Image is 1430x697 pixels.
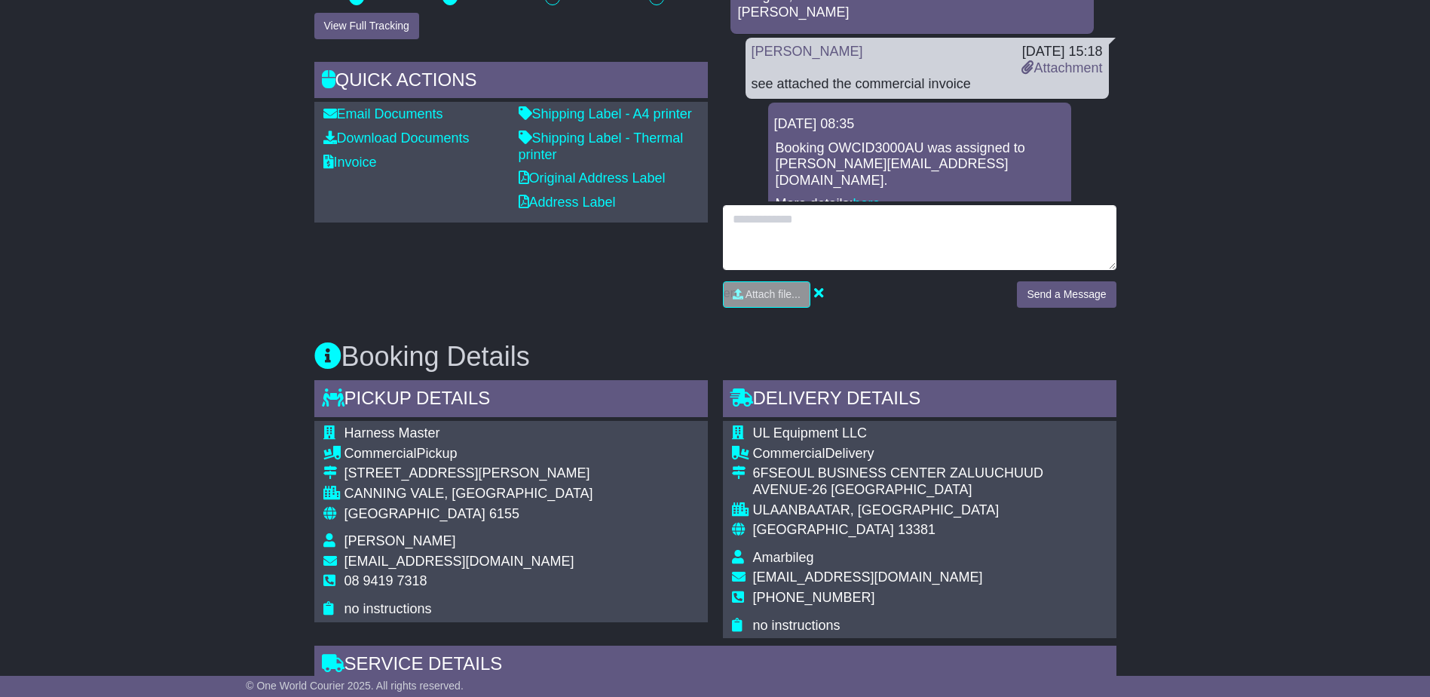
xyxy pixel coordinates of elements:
[344,465,593,482] div: [STREET_ADDRESS][PERSON_NAME]
[344,533,456,548] span: [PERSON_NAME]
[776,196,1064,213] p: More details: .
[753,570,983,585] span: [EMAIL_ADDRESS][DOMAIN_NAME]
[344,486,593,502] div: CANNING VALE, [GEOGRAPHIC_DATA]
[752,76,1103,93] div: see attached the commercial invoice
[489,506,519,521] span: 6155
[753,482,1043,499] div: AVENUE-26 [GEOGRAPHIC_DATA]
[1017,281,1116,308] button: Send a Message
[344,573,427,588] span: 08 9419 7318
[246,680,464,692] span: © One World Courier 2025. All rights reserved.
[776,140,1064,189] p: Booking OWCID3000AU was assigned to [PERSON_NAME][EMAIL_ADDRESS][DOMAIN_NAME].
[753,465,1043,482] div: 6FSEOUL BUSINESS CENTER ZALUUCHUUD
[344,554,574,569] span: [EMAIL_ADDRESS][DOMAIN_NAME]
[314,62,708,103] div: Quick Actions
[314,342,1116,372] h3: Booking Details
[344,506,485,521] span: [GEOGRAPHIC_DATA]
[519,130,684,162] a: Shipping Label - Thermal printer
[753,550,814,565] span: Amarbileg
[753,618,841,633] span: no instructions
[753,446,1043,462] div: Delivery
[853,196,880,211] a: here
[898,522,935,537] span: 13381
[314,13,419,39] button: View Full Tracking
[753,590,875,605] span: [PHONE_NUMBER]
[753,502,1043,519] div: ULAANBAATAR, [GEOGRAPHIC_DATA]
[753,425,867,441] span: UL Equipment LLC
[519,170,666,186] a: Original Address Label
[774,116,1065,133] div: [DATE] 08:35
[1021,44,1102,60] div: [DATE] 15:18
[519,195,616,210] a: Address Label
[752,44,863,59] a: [PERSON_NAME]
[323,155,377,170] a: Invoice
[753,446,825,461] span: Commercial
[344,601,432,616] span: no instructions
[723,380,1116,421] div: Delivery Details
[323,106,443,121] a: Email Documents
[314,646,1116,686] div: Service Details
[344,425,440,441] span: Harness Master
[519,106,692,121] a: Shipping Label - A4 printer
[323,130,470,146] a: Download Documents
[344,446,593,462] div: Pickup
[753,522,894,537] span: [GEOGRAPHIC_DATA]
[344,446,417,461] span: Commercial
[314,380,708,421] div: Pickup Details
[1021,60,1102,75] a: Attachment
